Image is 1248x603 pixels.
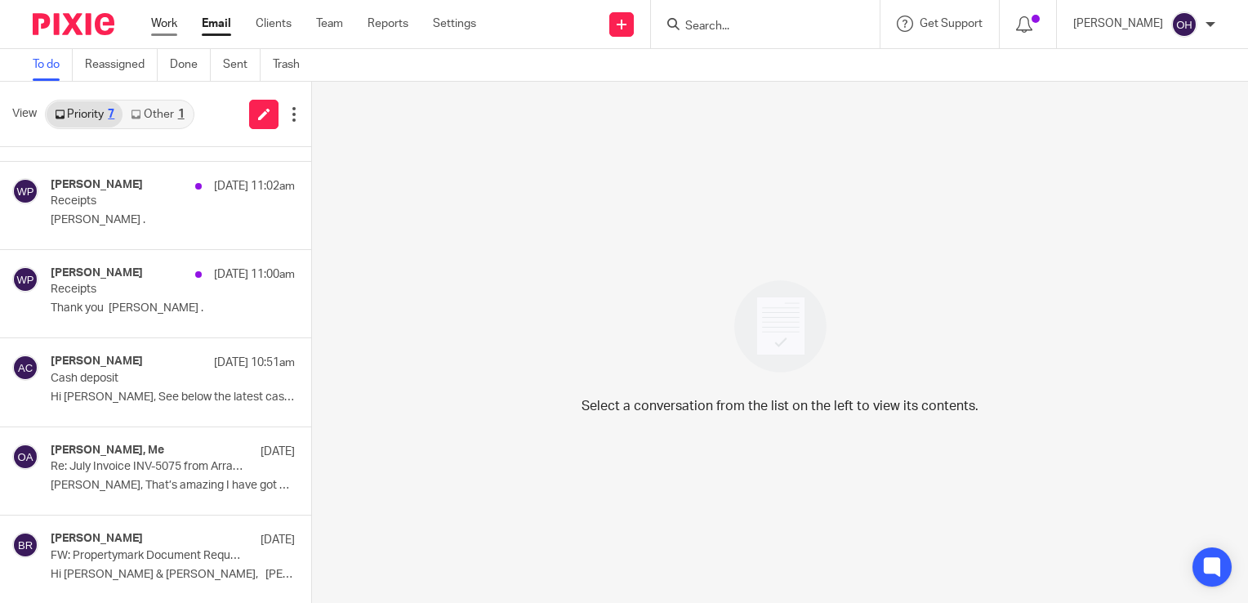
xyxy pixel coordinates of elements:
a: Reports [368,16,408,32]
img: image [724,270,837,383]
p: Cash deposit [51,372,246,386]
a: Settings [433,16,476,32]
img: svg%3E [12,178,38,204]
p: Thank you [PERSON_NAME] . [51,301,295,315]
p: Hi [PERSON_NAME] & [PERSON_NAME], [PERSON_NAME] all’s well... [51,568,295,582]
img: Pixie [33,13,114,35]
div: 1 [178,109,185,120]
p: Receipts [51,194,246,208]
h4: [PERSON_NAME] [51,532,143,546]
p: Re: July Invoice INV-5075 from Arran Accountancy Limited for [PERSON_NAME] [51,460,246,474]
p: [DATE] 10:51am [214,355,295,371]
h4: [PERSON_NAME], Me [51,444,164,458]
img: svg%3E [12,355,38,381]
p: [DATE] 11:00am [214,266,295,283]
a: Other1 [123,101,192,127]
img: svg%3E [12,532,38,558]
p: [PERSON_NAME] . [51,213,295,227]
p: Hi [PERSON_NAME], See below the latest cash deposit... [51,391,295,404]
span: View [12,105,37,123]
a: Clients [256,16,292,32]
a: Email [202,16,231,32]
a: Reassigned [85,49,158,81]
a: Work [151,16,177,32]
img: svg%3E [12,444,38,470]
p: [DATE] [261,532,295,548]
img: svg%3E [1171,11,1197,38]
h4: [PERSON_NAME] [51,266,143,280]
p: FW: Propertymark Document Request [51,549,246,563]
a: To do [33,49,73,81]
p: Select a conversation from the list on the left to view its contents. [582,396,978,416]
div: 7 [108,109,114,120]
p: [DATE] 11:02am [214,178,295,194]
a: Team [316,16,343,32]
h4: [PERSON_NAME] [51,355,143,368]
a: Done [170,49,211,81]
a: Trash [273,49,312,81]
img: svg%3E [12,266,38,293]
a: Priority7 [47,101,123,127]
p: [PERSON_NAME], That’s amazing I have got my... [51,479,295,493]
p: [DATE] [261,444,295,460]
a: Sent [223,49,261,81]
p: Receipts [51,283,246,297]
h4: [PERSON_NAME] [51,178,143,192]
